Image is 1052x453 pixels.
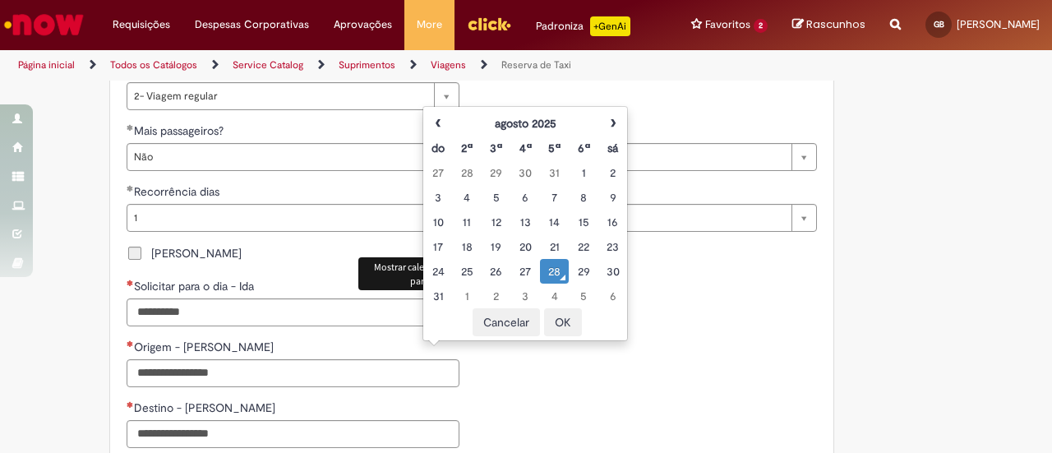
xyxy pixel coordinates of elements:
[127,280,134,286] span: Necessários
[544,189,565,206] div: 07 August 2025 Thursday
[457,288,478,304] div: 01 September 2025 Monday
[457,214,478,230] div: 11 August 2025 Monday
[113,16,170,33] span: Requisições
[134,279,257,294] span: Solicitar para o dia - Ida
[598,111,627,136] th: Próximo mês
[134,144,783,170] span: Não
[427,238,448,255] div: 17 August 2025 Sunday
[544,214,565,230] div: 14 August 2025 Thursday
[486,238,506,255] div: 19 August 2025 Tuesday
[934,19,944,30] span: GB
[457,263,478,280] div: 25 August 2025 Monday
[127,359,459,387] input: Origem - Ida
[754,19,768,33] span: 2
[590,16,630,36] p: +GenAi
[427,263,448,280] div: 24 August 2025 Sunday
[12,50,689,81] ul: Trilhas de página
[417,16,442,33] span: More
[423,136,452,160] th: Domingo
[457,189,478,206] div: 04 August 2025 Monday
[515,164,536,181] div: 30 July 2025 Wednesday
[339,58,395,72] a: Suprimentos
[536,16,630,36] div: Padroniza
[957,17,1040,31] span: [PERSON_NAME]
[457,164,478,181] div: 28 July 2025 Monday
[358,257,523,290] div: Mostrar calendário para Solicitar para o dia - Ida
[573,164,593,181] div: 01 August 2025 Friday
[515,288,536,304] div: 03 September 2025 Wednesday
[422,106,628,341] div: Escolher data
[486,189,506,206] div: 05 August 2025 Tuesday
[569,136,598,160] th: Sexta-feira
[427,288,448,304] div: 31 August 2025 Sunday
[602,214,623,230] div: 16 August 2025 Saturday
[431,58,466,72] a: Viagens
[515,214,536,230] div: 13 August 2025 Wednesday
[544,263,565,280] div: O seletor de data foi aberto.28 August 2025 Thursday
[515,189,536,206] div: 06 August 2025 Wednesday
[602,263,623,280] div: 30 August 2025 Saturday
[151,245,242,261] span: [PERSON_NAME]
[423,111,452,136] th: Mês anterior
[127,124,134,131] span: Obrigatório Preenchido
[110,58,197,72] a: Todos os Catálogos
[602,189,623,206] div: 09 August 2025 Saturday
[602,288,623,304] div: 06 September 2025 Saturday
[473,308,540,336] button: Cancelar
[705,16,750,33] span: Favoritos
[501,58,571,72] a: Reserva de Taxi
[602,164,623,181] div: 02 August 2025 Saturday
[18,58,75,72] a: Página inicial
[127,420,459,448] input: Destino - Ida
[427,164,448,181] div: 27 July 2025 Sunday
[127,340,134,347] span: Necessários
[544,238,565,255] div: 21 August 2025 Thursday
[573,288,593,304] div: 05 September 2025 Friday
[486,288,506,304] div: 02 September 2025 Tuesday
[427,214,448,230] div: 10 August 2025 Sunday
[134,184,223,199] span: Recorrência dias
[598,136,627,160] th: Sábado
[792,17,865,33] a: Rascunhos
[482,136,510,160] th: Terça-feira
[486,263,506,280] div: 26 August 2025 Tuesday
[515,263,536,280] div: 27 August 2025 Wednesday
[573,214,593,230] div: 15 August 2025 Friday
[573,238,593,255] div: 22 August 2025 Friday
[544,164,565,181] div: 31 July 2025 Thursday
[511,136,540,160] th: Quarta-feira
[134,123,227,138] span: Mais passageiros?
[486,214,506,230] div: 12 August 2025 Tuesday
[195,16,309,33] span: Despesas Corporativas
[515,238,536,255] div: 20 August 2025 Wednesday
[602,238,623,255] div: 23 August 2025 Saturday
[453,111,598,136] th: agosto 2025. Alternar mês
[486,164,506,181] div: 29 July 2025 Tuesday
[134,400,279,415] span: Destino - [PERSON_NAME]
[334,16,392,33] span: Aprovações
[427,189,448,206] div: 03 August 2025 Sunday
[134,83,426,109] span: 2- Viagem regular
[467,12,511,36] img: click_logo_yellow_360x200.png
[544,308,582,336] button: OK
[544,288,565,304] div: 04 September 2025 Thursday
[540,136,569,160] th: Quinta-feira
[457,238,478,255] div: 18 August 2025 Monday
[127,298,435,326] input: Solicitar para o dia - Ida
[806,16,865,32] span: Rascunhos
[134,205,783,231] span: 1
[573,263,593,280] div: 29 August 2025 Friday
[2,8,86,41] img: ServiceNow
[134,340,277,354] span: Origem - [PERSON_NAME]
[127,401,134,408] span: Necessários
[453,136,482,160] th: Segunda-feira
[573,189,593,206] div: 08 August 2025 Friday
[127,185,134,192] span: Obrigatório Preenchido
[233,58,303,72] a: Service Catalog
